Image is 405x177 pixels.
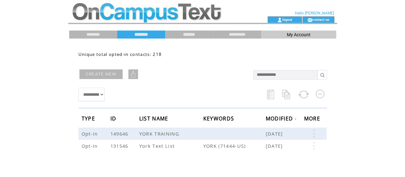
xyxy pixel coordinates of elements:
a: logout [282,17,292,22]
span: YORK TRAINING [139,130,181,137]
a: CREATE NEW [79,69,123,79]
a: LIST NAME [139,116,170,120]
span: Unique total opted-in contacts: 218 [78,51,162,57]
span: 149646 [110,130,130,137]
span: My Account [287,32,311,37]
span: MORE [304,113,322,125]
img: account_icon.gif [277,17,282,22]
img: upload.png [130,71,136,77]
a: MODIFIED↓ [266,117,297,120]
img: contact_us_icon.gif [307,17,312,22]
span: ID [110,113,118,125]
span: TYPE [82,113,97,125]
span: MODIFIED [266,113,295,125]
span: 131546 [110,143,130,149]
span: York Text List [139,143,176,149]
span: YORK (71444-US) [203,143,266,149]
span: Opt-in [82,143,100,149]
span: [DATE] [266,130,285,137]
a: contact us [312,17,329,22]
a: ID [110,116,118,120]
a: TYPE [82,116,97,120]
span: [DATE] [266,143,285,149]
span: LIST NAME [139,113,170,125]
span: Hello [PERSON_NAME] [295,11,334,15]
a: KEYWORDS [203,116,236,120]
span: KEYWORDS [203,113,236,125]
span: Opt-in [82,130,100,137]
